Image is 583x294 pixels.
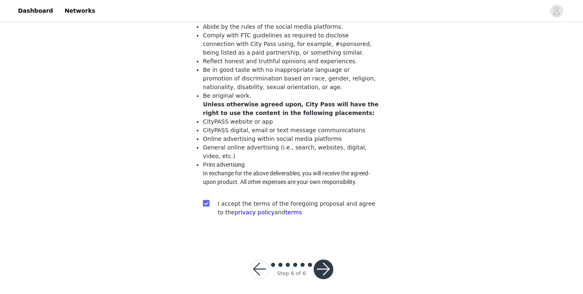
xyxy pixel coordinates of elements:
[203,126,380,135] li: CityPASS digital, email or text message communications
[59,2,100,20] a: Networks
[218,200,375,216] span: I accept the terms of the foregoing proposal and agree to the and
[203,57,380,66] li: Reflect honest and truthful opinions and experiences.
[203,161,245,168] span: Print advertising
[203,117,380,126] li: CityPASS website or app
[203,23,380,31] li: Abide by the rules of the social media platforms.
[277,269,306,278] div: Step 6 of 6
[203,135,380,143] li: Online advertising within social media platforms
[285,209,302,216] a: terms
[235,209,274,216] a: privacy policy
[203,66,380,92] li: Be in good taste with no inappropriate language or promotion of discrimination based on race, gen...
[203,170,370,185] span: In exchange for the above deliverables, you will receive the agreed-upon product. All other expen...
[13,2,58,20] a: Dashboard
[203,101,378,116] strong: Unless otherwise agreed upon, City Pass will have the right to use the content in the following p...
[553,5,560,18] div: avatar
[203,143,380,161] li: General online advertising (i.e., search, websites, digital, video, etc.)
[203,31,380,57] li: Comply with FTC guidelines as required to disclose connection with City Pass using, for example, ...
[203,92,380,100] li: Be original work.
